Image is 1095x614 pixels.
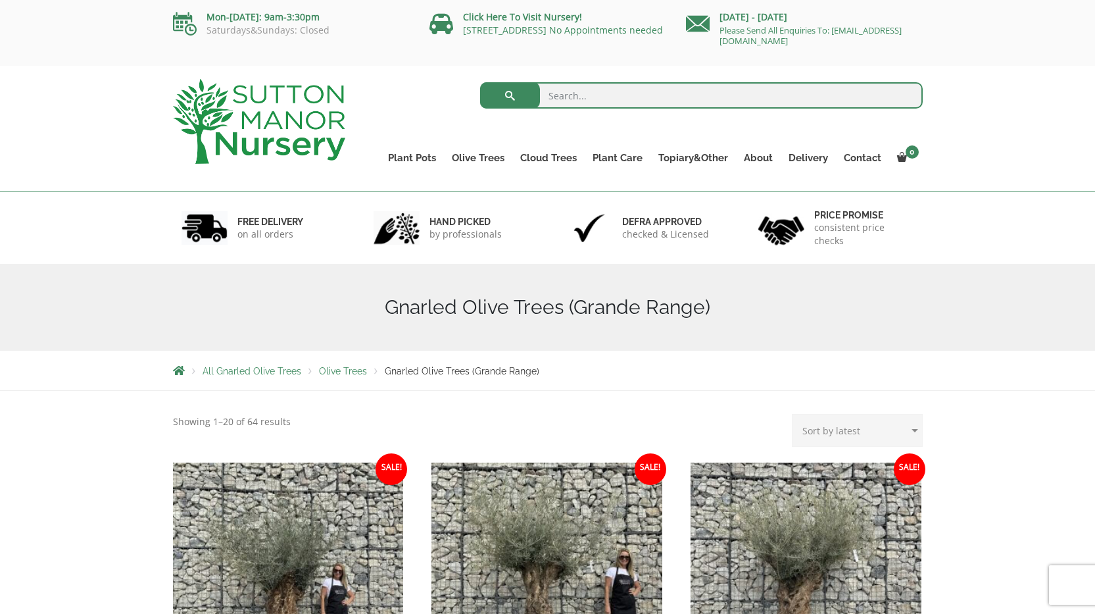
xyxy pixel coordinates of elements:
p: on all orders [237,228,303,241]
img: 1.jpg [182,211,228,245]
span: Sale! [894,453,925,485]
p: Showing 1–20 of 64 results [173,414,291,430]
a: [STREET_ADDRESS] No Appointments needed [463,24,663,36]
select: Shop order [792,414,923,447]
a: About [736,149,781,167]
a: Cloud Trees [512,149,585,167]
nav: Breadcrumbs [173,365,923,376]
a: Plant Care [585,149,650,167]
a: Click Here To Visit Nursery! [463,11,582,23]
p: checked & Licensed [622,228,709,241]
img: 2.jpg [374,211,420,245]
a: Topiary&Other [650,149,736,167]
span: Gnarled Olive Trees (Grande Range) [385,366,539,376]
img: logo [173,79,345,164]
p: Mon-[DATE]: 9am-3:30pm [173,9,410,25]
span: 0 [906,145,919,159]
h6: FREE DELIVERY [237,216,303,228]
a: Plant Pots [380,149,444,167]
input: Search... [480,82,923,109]
h1: Gnarled Olive Trees (Grande Range) [173,295,923,319]
span: Sale! [376,453,407,485]
img: 4.jpg [758,208,804,248]
p: Saturdays&Sundays: Closed [173,25,410,36]
img: 3.jpg [566,211,612,245]
a: Olive Trees [319,366,367,376]
h6: Defra approved [622,216,709,228]
p: [DATE] - [DATE] [686,9,923,25]
a: Delivery [781,149,836,167]
h6: Price promise [814,209,914,221]
a: Olive Trees [444,149,512,167]
p: consistent price checks [814,221,914,247]
a: 0 [889,149,923,167]
a: Please Send All Enquiries To: [EMAIL_ADDRESS][DOMAIN_NAME] [719,24,902,47]
a: Contact [836,149,889,167]
p: by professionals [429,228,502,241]
h6: hand picked [429,216,502,228]
span: Sale! [635,453,666,485]
a: All Gnarled Olive Trees [203,366,301,376]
